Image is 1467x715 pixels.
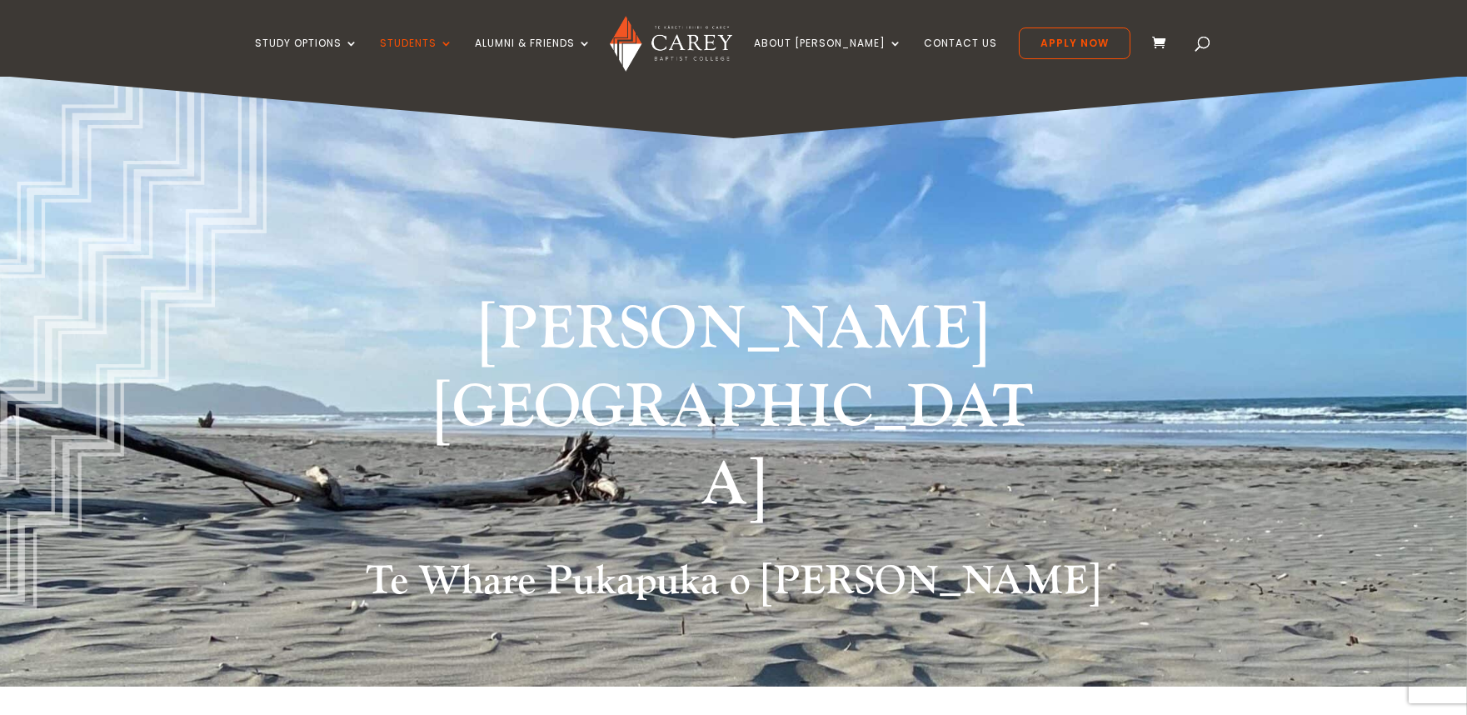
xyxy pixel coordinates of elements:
a: About [PERSON_NAME] [754,37,902,77]
a: Alumni & Friends [475,37,591,77]
img: Carey Baptist College [610,16,732,72]
a: Contact Us [924,37,997,77]
h2: Te Whare Pukapuka o [PERSON_NAME] [284,557,1184,614]
a: Apply Now [1019,27,1130,59]
h1: [PERSON_NAME][GEOGRAPHIC_DATA] [422,291,1046,533]
a: Study Options [255,37,358,77]
a: Students [380,37,453,77]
